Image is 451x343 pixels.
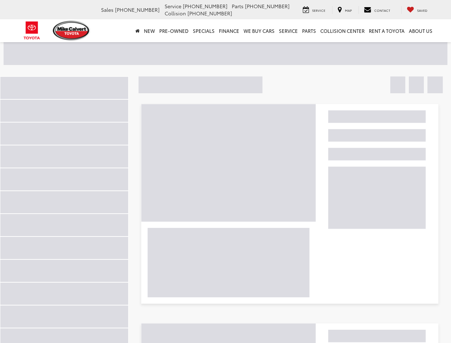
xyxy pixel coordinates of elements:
span: [PHONE_NUMBER] [245,3,290,10]
span: [PHONE_NUMBER] [183,3,227,10]
a: Pre-Owned [157,19,191,42]
a: WE BUY CARS [241,19,277,42]
span: Service [165,3,181,10]
span: Contact [374,8,390,13]
a: Service [277,19,300,42]
a: About Us [407,19,435,42]
span: Saved [417,8,427,13]
a: New [142,19,157,42]
a: Collision Center [318,19,367,42]
img: Mike Calvert Toyota [53,21,91,40]
a: Home [133,19,142,42]
span: Parts [232,3,244,10]
a: Rent a Toyota [367,19,407,42]
span: [PHONE_NUMBER] [115,6,160,13]
a: Service [297,6,331,14]
img: Toyota [19,19,45,42]
a: My Saved Vehicles [401,6,433,14]
a: Contact [359,6,396,14]
a: Map [332,6,357,14]
span: Collision [165,10,186,17]
span: Sales [101,6,114,13]
span: Map [345,8,352,13]
span: Service [312,8,325,13]
span: [PHONE_NUMBER] [187,10,232,17]
a: Parts [300,19,318,42]
a: Specials [191,19,217,42]
a: Finance [217,19,241,42]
